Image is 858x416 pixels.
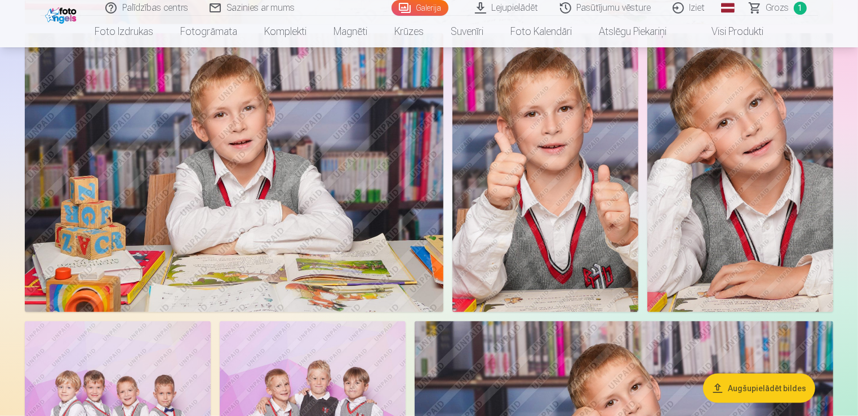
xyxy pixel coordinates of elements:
a: Krūzes [381,16,437,47]
img: /fa1 [45,5,79,24]
a: Fotogrāmata [167,16,251,47]
a: Suvenīri [437,16,497,47]
a: Magnēti [320,16,381,47]
a: Foto izdrukas [81,16,167,47]
a: Atslēgu piekariņi [585,16,680,47]
span: 1 [794,2,807,15]
a: Foto kalendāri [497,16,585,47]
a: Visi produkti [680,16,777,47]
span: Grozs [766,1,789,15]
a: Komplekti [251,16,320,47]
button: Augšupielādēt bildes [703,373,815,402]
